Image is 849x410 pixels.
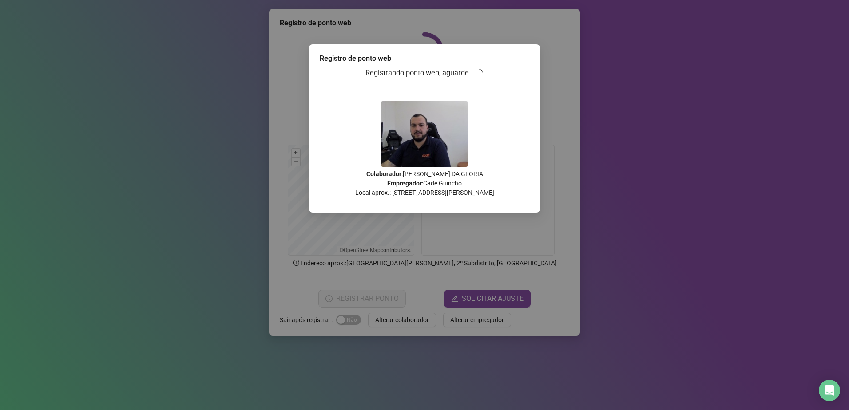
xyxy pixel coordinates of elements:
h3: Registrando ponto web, aguarde... [320,67,529,79]
img: 2Q== [381,101,468,167]
div: Registro de ponto web [320,53,529,64]
span: loading [476,69,483,76]
strong: Empregador [387,180,422,187]
div: Open Intercom Messenger [819,380,840,401]
strong: Colaborador [366,170,401,177]
p: : [PERSON_NAME] DA GLORIA : Cadê Guincho Local aprox.: [STREET_ADDRESS][PERSON_NAME] [320,170,529,197]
